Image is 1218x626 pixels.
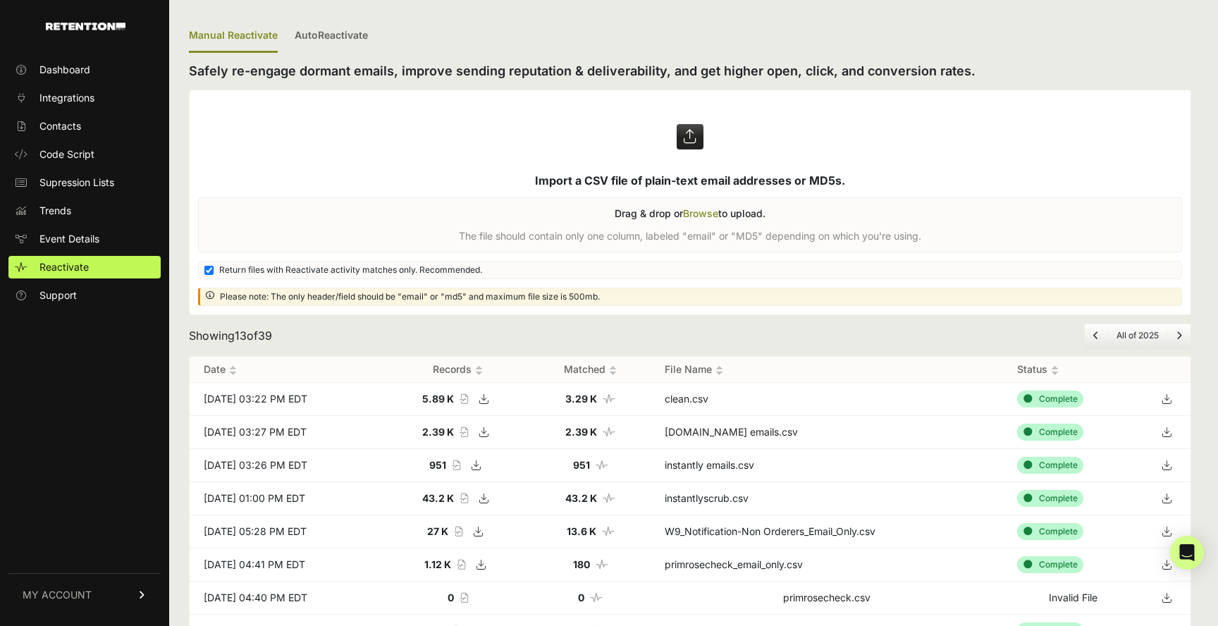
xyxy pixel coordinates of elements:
a: Next [1176,330,1182,340]
th: File Name [651,357,1003,383]
div: Open Intercom Messenger [1170,536,1204,570]
strong: 0 [578,591,584,603]
img: Retention.com [46,23,125,30]
i: Record count of the file [452,460,460,470]
div: Manual Reactivate [189,20,278,53]
td: clean.csv [651,383,1003,416]
td: [DATE] 05:28 PM EDT [190,515,384,548]
i: Record count of the file [457,560,465,570]
th: Matched [531,357,651,383]
span: Supression Lists [39,176,114,190]
img: tab_keywords_by_traffic_grey.svg [140,85,152,96]
td: primrosecheck.csv [651,582,1003,615]
a: Code Script [8,143,161,166]
td: primrosecheck_email_only.csv [651,548,1003,582]
a: Integrations [8,87,161,109]
i: Record count of the file [454,527,462,536]
span: Integrations [39,91,94,105]
a: Event Details [8,228,161,250]
img: logo_orange.svg [23,23,34,34]
th: Status [1003,357,1143,383]
td: [DATE] 01:00 PM EDT [190,482,384,515]
td: [DATE] 03:26 PM EDT [190,449,384,482]
strong: 43.2 K [422,492,454,504]
a: Support [8,284,161,307]
div: Complete [1017,424,1083,441]
span: Trends [39,204,71,218]
div: Keywords by Traffic [156,86,238,95]
th: Date [190,357,384,383]
td: [DOMAIN_NAME] emails.csv [651,416,1003,449]
td: [DATE] 04:41 PM EDT [190,548,384,582]
a: AutoReactivate [295,20,368,53]
img: no_sort-eaf950dc5ab64cae54d48a5578032e96f70b2ecb7d747501f34c8f2db400fb66.gif [1051,365,1059,376]
div: Showing of [189,327,272,344]
i: Number of matched records [603,394,615,404]
div: Complete [1017,457,1083,474]
td: [DATE] 03:27 PM EDT [190,416,384,449]
strong: 2.39 K [565,426,597,438]
td: W9_Notification-Non Orderers_Email_Only.csv [651,515,1003,548]
a: Reactivate [8,256,161,278]
div: Complete [1017,391,1083,407]
i: Record count of the file [460,394,468,404]
img: no_sort-eaf950dc5ab64cae54d48a5578032e96f70b2ecb7d747501f34c8f2db400fb66.gif [715,365,723,376]
strong: 43.2 K [565,492,597,504]
span: 39 [258,329,272,343]
strong: 180 [573,558,590,570]
i: Number of matched records [596,460,608,470]
i: Number of matched records [602,527,615,536]
a: MY ACCOUNT [8,573,161,616]
strong: 0 [448,591,454,603]
strong: 5.89 K [422,393,454,405]
a: Contacts [8,115,161,137]
td: instantlyscrub.csv [651,482,1003,515]
a: Supression Lists [8,171,161,194]
span: Reactivate [39,260,89,274]
div: Complete [1017,523,1083,540]
div: v 4.0.25 [39,23,69,34]
i: Record count of the file [460,593,468,603]
a: Trends [8,200,161,222]
div: Domain Overview [54,86,126,95]
a: Dashboard [8,59,161,81]
i: Number of matched records [603,493,615,503]
i: Record count of the file [460,493,468,503]
strong: 2.39 K [422,426,454,438]
nav: Page navigation [1084,324,1191,348]
span: Return files with Reactivate activity matches only. Recommended. [219,264,482,276]
td: Invalid File [1003,582,1143,615]
a: Previous [1093,330,1099,340]
i: Number of matched records [590,593,603,603]
span: Event Details [39,232,99,246]
strong: 3.29 K [565,393,597,405]
div: Domain: [DOMAIN_NAME] [37,37,155,48]
strong: 27 K [427,525,448,537]
span: Code Script [39,147,94,161]
strong: 951 [573,459,590,471]
span: Support [39,288,77,302]
i: Number of matched records [596,560,608,570]
i: Number of matched records [603,427,615,437]
strong: 13.6 K [567,525,596,537]
input: Return files with Reactivate activity matches only. Recommended. [204,266,214,275]
img: no_sort-eaf950dc5ab64cae54d48a5578032e96f70b2ecb7d747501f34c8f2db400fb66.gif [475,365,483,376]
img: no_sort-eaf950dc5ab64cae54d48a5578032e96f70b2ecb7d747501f34c8f2db400fb66.gif [229,365,237,376]
td: [DATE] 04:40 PM EDT [190,582,384,615]
img: no_sort-eaf950dc5ab64cae54d48a5578032e96f70b2ecb7d747501f34c8f2db400fb66.gif [609,365,617,376]
h2: Safely re-engage dormant emails, improve sending reputation & deliverability, and get higher open... [189,61,1191,81]
div: Complete [1017,490,1083,507]
img: website_grey.svg [23,37,34,48]
li: All of 2025 [1107,330,1167,341]
strong: 951 [429,459,446,471]
div: Complete [1017,556,1083,573]
strong: 1.12 K [424,558,451,570]
span: Dashboard [39,63,90,77]
span: Contacts [39,119,81,133]
i: Record count of the file [460,427,468,437]
td: [DATE] 03:22 PM EDT [190,383,384,416]
td: instantly emails.csv [651,449,1003,482]
span: MY ACCOUNT [23,588,92,602]
th: Records [384,357,531,383]
span: 13 [235,329,247,343]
